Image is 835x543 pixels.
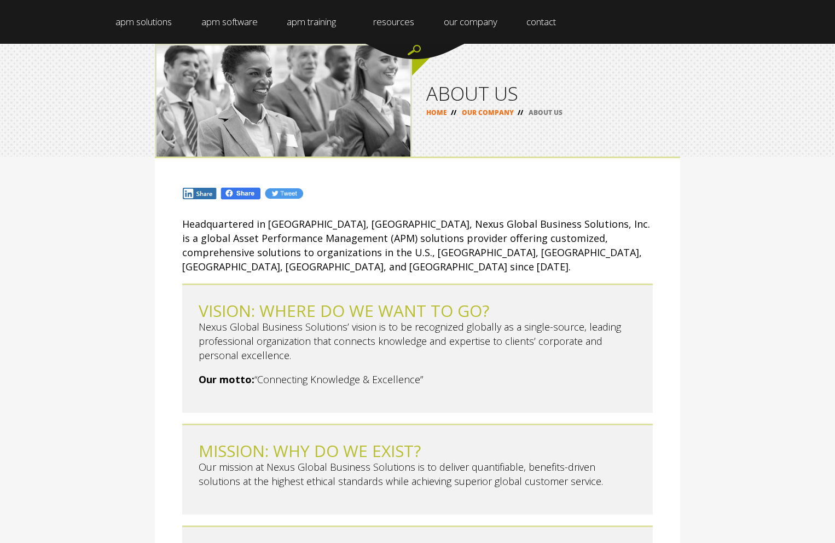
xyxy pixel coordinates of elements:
img: Tw.jpg [264,187,304,200]
span: // [447,108,460,117]
a: HOME [426,108,447,117]
p: Nexus Global Business Solutions’ vision is to be recognized globally as a single-source, leading ... [199,320,636,362]
a: OUR COMPANY [462,108,514,117]
h2: VISION: WHERE DO WE WANT TO GO? [199,302,636,320]
img: Fb.png [220,187,262,200]
p: “Connecting Knowledge & Excellence” [199,372,636,386]
p: Headquartered in [GEOGRAPHIC_DATA], [GEOGRAPHIC_DATA], Nexus Global Business Solutions, Inc. is a... [182,217,653,274]
h2: MISSION: WHY DO WE EXIST? [199,442,636,460]
strong: Our motto: [199,373,254,386]
h1: ABOUT US [426,84,666,103]
span: // [514,108,527,117]
img: In.jpg [182,187,217,200]
p: Our mission at Nexus Global Business Solutions is to deliver quantifiable, benefits-driven soluti... [199,460,636,488]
